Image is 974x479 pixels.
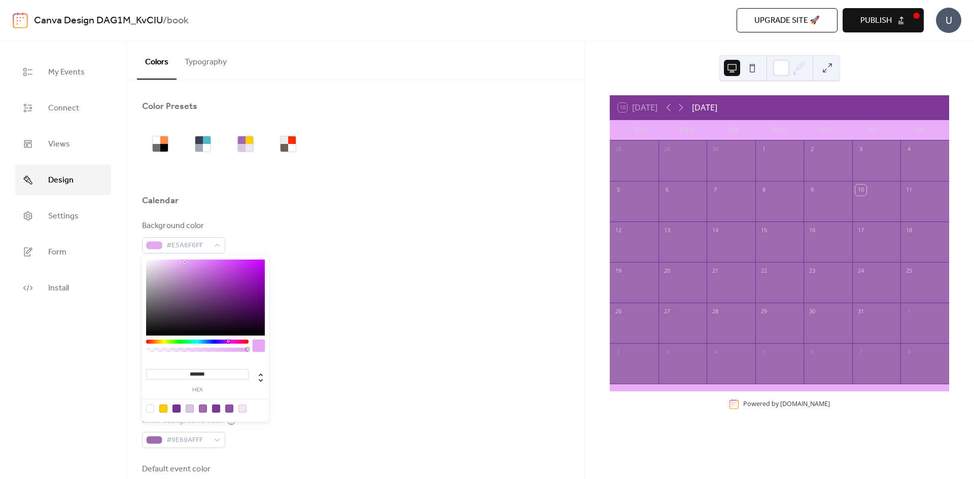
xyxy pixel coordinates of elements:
[855,225,866,236] div: 17
[167,11,189,30] b: book
[758,266,770,277] div: 22
[710,306,721,317] div: 28
[177,41,235,79] button: Typography
[807,266,818,277] div: 23
[166,434,209,447] span: #9E69AFFF
[613,347,624,358] div: 2
[34,11,163,30] a: Canva Design DAG1M_KvCIU
[692,101,717,114] div: [DATE]
[903,144,915,155] div: 4
[936,8,961,33] div: U
[860,15,892,27] span: Publish
[142,220,223,232] div: Background color
[15,164,111,195] a: Design
[807,144,818,155] div: 2
[142,100,197,113] div: Color Presets
[15,272,111,303] a: Install
[199,404,207,413] div: rgb(158, 105, 175)
[48,244,66,260] span: Form
[710,185,721,196] div: 7
[756,120,803,140] div: Wed
[758,306,770,317] div: 29
[163,11,167,30] b: /
[225,404,233,413] div: rgb(142, 80, 161)
[142,415,225,427] div: Inner background color
[662,144,673,155] div: 29
[146,387,249,393] label: hex
[737,8,838,32] button: Upgrade site 🚀
[48,100,79,116] span: Connect
[212,404,220,413] div: rgb(126, 55, 148)
[758,185,770,196] div: 8
[159,404,167,413] div: rgb(255, 204, 0)
[15,200,111,231] a: Settings
[48,64,85,80] span: My Events
[758,225,770,236] div: 15
[855,306,866,317] div: 31
[613,225,624,236] div: 12
[807,347,818,358] div: 6
[807,225,818,236] div: 16
[807,306,818,317] div: 30
[48,172,74,188] span: Design
[803,120,849,140] div: Thu
[137,41,177,80] button: Colors
[664,120,710,140] div: Mon
[895,120,941,140] div: Sat
[710,225,721,236] div: 14
[780,399,830,408] a: [DOMAIN_NAME]
[15,236,111,267] a: Form
[172,404,181,413] div: rgb(112, 53, 147)
[903,306,915,317] div: 1
[166,240,209,252] span: #E5A6F6FF
[618,120,664,140] div: Sun
[613,185,624,196] div: 5
[710,347,721,358] div: 4
[13,12,28,28] img: logo
[662,306,673,317] div: 27
[807,185,818,196] div: 9
[903,266,915,277] div: 25
[843,8,924,32] button: Publish
[758,347,770,358] div: 5
[48,208,79,224] span: Settings
[710,120,756,140] div: Tue
[662,347,673,358] div: 3
[48,280,69,296] span: Install
[855,266,866,277] div: 24
[855,185,866,196] div: 10
[849,120,895,140] div: Fri
[662,266,673,277] div: 20
[743,399,830,408] div: Powered by
[855,347,866,358] div: 7
[903,225,915,236] div: 18
[186,404,194,413] div: rgb(218, 198, 225)
[15,128,111,159] a: Views
[903,185,915,196] div: 11
[662,185,673,196] div: 6
[710,266,721,277] div: 21
[15,56,111,87] a: My Events
[613,144,624,155] div: 28
[238,404,247,413] div: rgb(240, 231, 242)
[758,144,770,155] div: 1
[142,195,179,207] div: Calendar
[48,136,70,152] span: Views
[710,144,721,155] div: 30
[903,347,915,358] div: 8
[754,15,820,27] span: Upgrade site 🚀
[15,92,111,123] a: Connect
[613,266,624,277] div: 19
[146,404,154,413] div: rgba(0, 0, 0, 0)
[855,144,866,155] div: 3
[613,306,624,317] div: 26
[662,225,673,236] div: 13
[142,463,223,475] div: Default event color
